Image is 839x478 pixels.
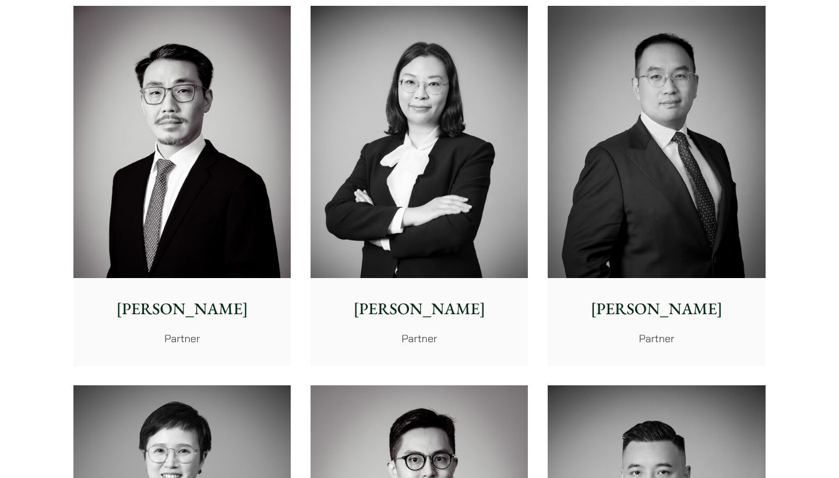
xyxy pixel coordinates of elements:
a: [PERSON_NAME] Partner [311,6,528,366]
p: [PERSON_NAME] [320,297,519,321]
p: Partner [557,331,756,346]
p: Partner [83,331,281,346]
p: [PERSON_NAME] [83,297,281,321]
p: Partner [320,331,519,346]
p: [PERSON_NAME] [557,297,756,321]
a: [PERSON_NAME] Partner [73,6,291,366]
a: [PERSON_NAME] Partner [548,6,765,366]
